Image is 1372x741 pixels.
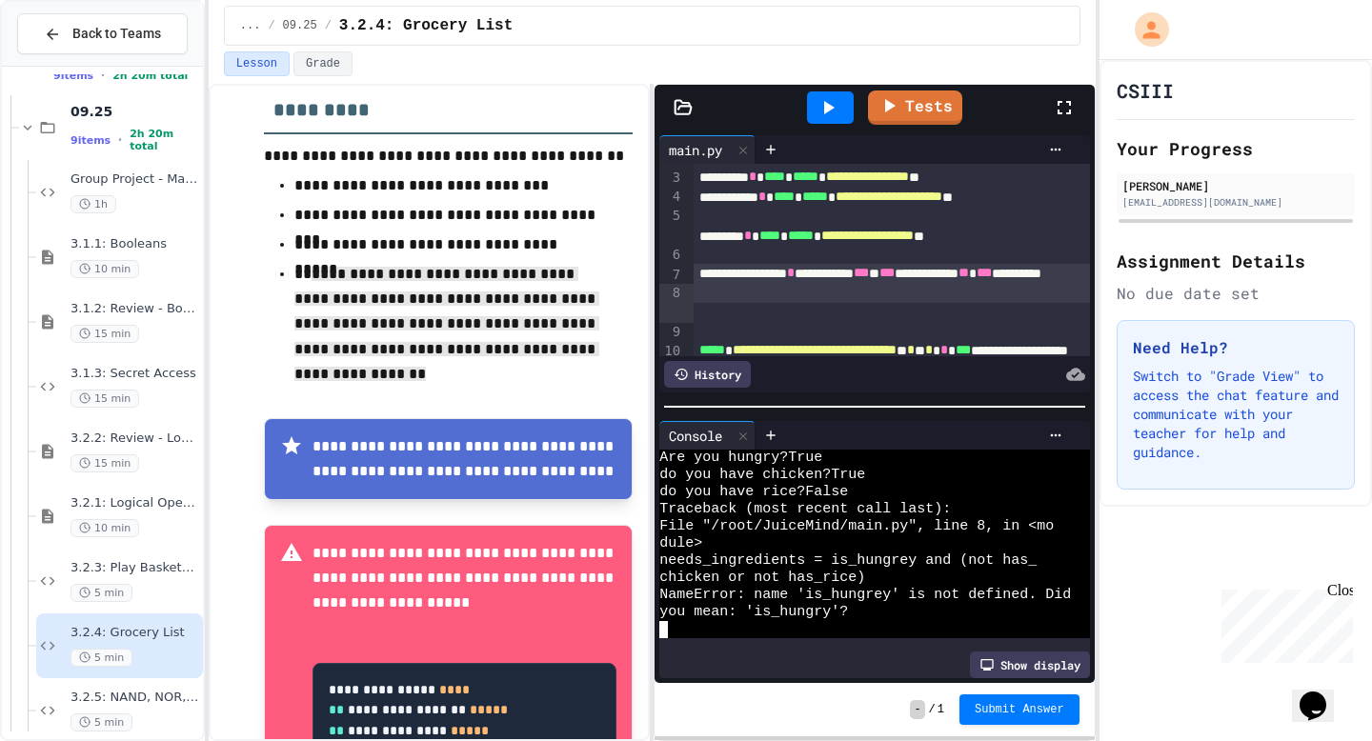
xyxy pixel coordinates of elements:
span: Are you hungry?True [659,450,822,467]
span: 15 min [71,325,139,343]
span: / [325,18,332,33]
div: [EMAIL_ADDRESS][DOMAIN_NAME] [1122,195,1349,210]
button: Grade [293,51,353,76]
span: 3.2.5: NAND, NOR, XOR [71,690,199,706]
span: 3.1.2: Review - Booleans [71,301,199,317]
button: Lesson [224,51,290,76]
span: do you have rice?False [659,484,848,501]
span: needs_ingredients = is_hungrey and (not has_ [659,552,1037,570]
span: • [101,68,105,83]
iframe: chat widget [1214,582,1353,663]
span: - [910,700,924,719]
span: 10 min [71,519,139,537]
span: do you have chicken?True [659,467,865,484]
span: Traceback (most recent call last): [659,501,951,518]
div: 7 [659,266,683,285]
span: NameError: name 'is_hungrey' is not defined. Did [659,587,1071,604]
div: History [664,361,751,388]
h3: Need Help? [1133,336,1339,359]
div: 6 [659,246,683,265]
span: Group Project - Mad Libs [71,171,199,188]
div: My Account [1115,8,1174,51]
span: 3.2.4: Grocery List [339,14,513,37]
div: main.py [659,140,732,160]
span: 3.2.2: Review - Logical Operators [71,431,199,447]
span: dule> [659,535,702,552]
span: 1 [938,702,944,717]
div: main.py [659,135,756,164]
span: 3.2.4: Grocery List [71,625,199,641]
span: / [929,702,936,717]
h2: Assignment Details [1117,248,1355,274]
span: File "/root/JuiceMind/main.py", line 8, in <mo [659,518,1054,535]
span: ... [240,18,261,33]
span: Submit Answer [975,702,1064,717]
div: Console [659,421,756,450]
span: • [118,132,122,148]
span: 3.2.1: Logical Operators [71,495,199,511]
span: 2h 20m total [130,128,199,152]
div: 5 [659,207,683,246]
span: 09.25 [71,103,199,120]
a: Tests [868,90,962,125]
span: 9 items [71,134,111,147]
div: 4 [659,188,683,207]
span: 15 min [71,454,139,472]
div: Console [659,426,732,446]
span: 1h [71,195,116,213]
div: [PERSON_NAME] [1122,177,1349,194]
span: 5 min [71,584,132,602]
span: 15 min [71,390,139,408]
h1: CSIII [1117,77,1174,104]
span: 3.1.3: Secret Access [71,366,199,382]
div: Chat with us now!Close [8,8,131,121]
div: 10 [659,342,683,361]
button: Submit Answer [959,694,1079,725]
span: chicken or not has_rice) [659,570,865,587]
span: 3.2.3: Play Basketball [71,560,199,576]
div: 3 [659,169,683,188]
span: / [268,18,274,33]
span: 09.25 [283,18,317,33]
div: To enrich screen reader interactions, please activate Accessibility in Grammarly extension settings [694,107,1090,383]
h2: Your Progress [1117,135,1355,162]
span: 9 items [53,70,93,82]
span: 3.1.1: Booleans [71,236,199,252]
div: 9 [659,323,683,342]
p: Switch to "Grade View" to access the chat feature and communicate with your teacher for help and ... [1133,367,1339,462]
span: Back to Teams [72,24,161,44]
button: Back to Teams [17,13,188,54]
span: 5 min [71,649,132,667]
span: 5 min [71,713,132,731]
div: 8 [659,284,683,323]
div: No due date set [1117,282,1355,305]
span: you mean: 'is_hungry'? [659,604,848,621]
div: Show display [970,651,1090,678]
span: 2h 20m total [112,70,188,82]
iframe: chat widget [1292,665,1353,722]
span: 10 min [71,260,139,278]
